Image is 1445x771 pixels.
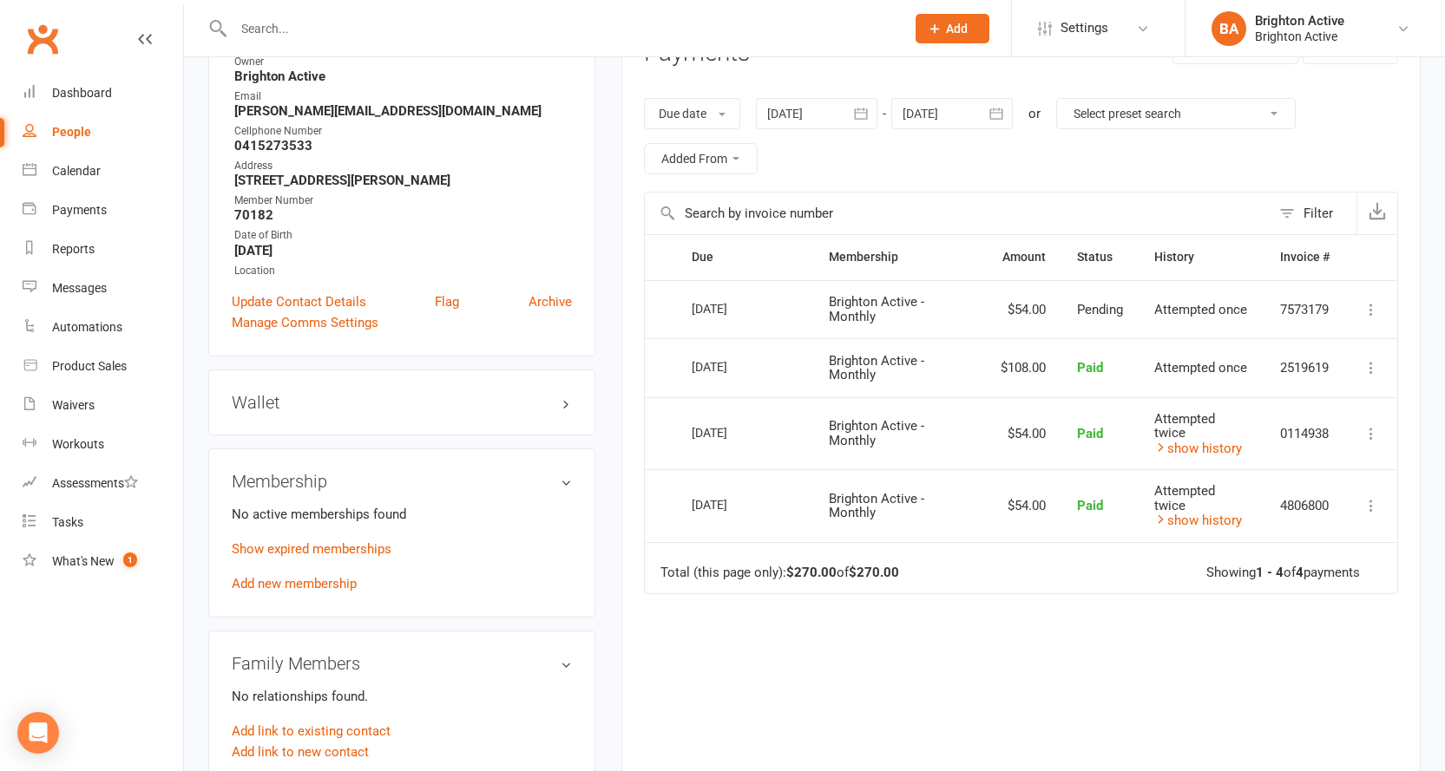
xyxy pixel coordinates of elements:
h3: Family Members [232,654,572,673]
th: Membership [813,235,985,279]
a: Assessments [23,464,183,503]
td: $54.00 [985,280,1061,339]
span: Attempted once [1154,302,1247,317]
a: What's New1 [23,542,183,581]
div: Address [234,158,572,174]
a: Waivers [23,386,183,425]
strong: [DATE] [234,243,572,258]
div: [DATE] [692,295,772,322]
strong: 4 [1296,565,1304,580]
a: Manage Comms Settings [232,312,378,333]
div: Brighton Active [1255,13,1344,29]
button: Added From [644,143,758,174]
div: Filter [1304,203,1333,224]
span: Pending [1077,302,1123,317]
a: show history [1154,513,1242,528]
h3: Payments [644,40,750,67]
div: Reports [52,242,95,256]
div: [DATE] [692,491,772,518]
a: Messages [23,269,183,308]
h3: Membership [232,472,572,491]
span: Paid [1077,426,1103,441]
strong: Brighton Active [234,69,572,84]
div: Open Intercom Messenger [17,712,59,754]
p: No relationships found. [232,686,572,707]
div: Waivers [52,398,95,412]
div: Owner [234,54,572,70]
div: Assessments [52,476,138,490]
p: No active memberships found [232,504,572,525]
strong: 0415273533 [234,138,572,154]
div: Showing of payments [1206,565,1360,580]
div: Product Sales [52,359,127,373]
div: Workouts [52,437,104,451]
strong: $270.00 [786,565,837,580]
strong: 1 - 4 [1256,565,1284,580]
td: 2519619 [1264,338,1345,397]
td: 4806800 [1264,469,1345,542]
a: Reports [23,230,183,269]
div: or [1028,103,1041,124]
div: Cellphone Number [234,123,572,140]
th: Status [1061,235,1139,279]
div: Payments [52,203,107,217]
div: Email [234,88,572,105]
div: Date of Birth [234,227,572,244]
div: BA [1212,11,1246,46]
button: Filter [1271,193,1356,234]
span: Paid [1077,360,1103,376]
a: Clubworx [21,17,64,61]
span: Attempted twice [1154,483,1215,513]
div: Messages [52,281,107,295]
a: Add new membership [232,576,357,591]
input: Search... [228,16,893,41]
button: Due date [644,98,740,129]
a: Automations [23,308,183,347]
a: Archive [529,291,572,312]
td: $54.00 [985,397,1061,470]
h3: Wallet [232,393,572,412]
div: Tasks [52,515,83,529]
input: Search by invoice number [645,193,1271,234]
a: Update Contact Details [232,291,366,312]
div: People [52,125,91,139]
div: Calendar [52,164,101,178]
button: Add [916,14,989,43]
span: Settings [1061,9,1108,48]
th: Amount [985,235,1061,279]
a: Show expired memberships [232,541,391,557]
a: Tasks [23,503,183,542]
span: Brighton Active - Monthly [829,491,924,521]
a: Flag [435,291,459,312]
th: Invoice # [1264,235,1345,279]
span: Add [946,22,968,36]
a: show history [1154,441,1242,456]
span: Paid [1077,498,1103,513]
span: Attempted once [1154,360,1247,376]
a: Add link to existing contact [232,721,391,742]
a: Calendar [23,152,183,191]
strong: [STREET_ADDRESS][PERSON_NAME] [234,173,572,188]
div: [DATE] [692,419,772,446]
strong: 70182 [234,207,572,223]
a: Add link to new contact [232,742,369,762]
a: Payments [23,191,183,230]
div: Total (this page only): of [660,565,899,580]
a: Product Sales [23,347,183,386]
a: Dashboard [23,74,183,113]
div: Dashboard [52,86,112,100]
span: Brighton Active - Monthly [829,418,924,448]
div: Location [234,263,572,279]
span: Brighton Active - Monthly [829,294,924,324]
th: Due [676,235,813,279]
strong: $270.00 [849,565,899,580]
strong: [PERSON_NAME][EMAIL_ADDRESS][DOMAIN_NAME] [234,103,572,119]
div: What's New [52,554,115,568]
td: $54.00 [985,469,1061,542]
span: 1 [123,552,137,567]
div: Automations [52,320,122,334]
div: [DATE] [692,353,772,380]
span: Brighton Active - Monthly [829,353,924,383]
a: People [23,113,183,152]
div: Member Number [234,193,572,209]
